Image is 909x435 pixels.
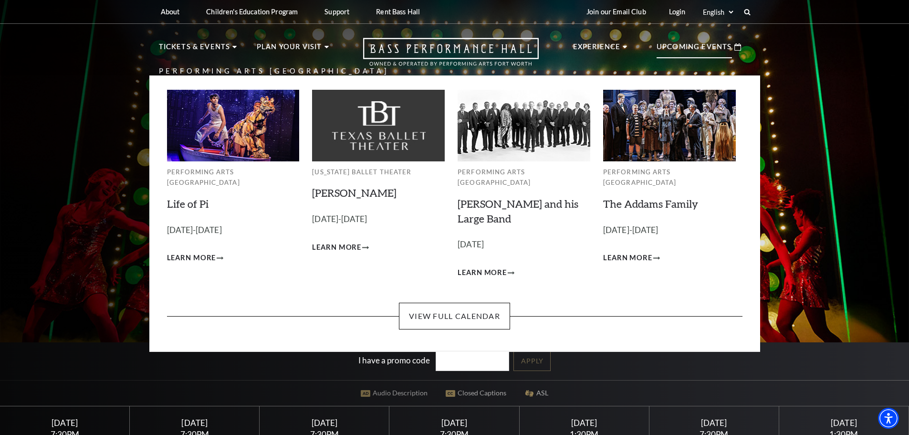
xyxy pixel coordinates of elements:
p: [DATE]-[DATE] [312,212,445,226]
p: Experience [573,41,621,58]
p: [DATE]-[DATE] [167,223,300,237]
a: Learn More Lyle Lovett and his Large Band [458,267,514,279]
p: Support [324,8,349,16]
div: [DATE] [141,418,248,428]
div: [DATE] [531,418,637,428]
div: [DATE] [271,418,378,428]
p: [DATE]-[DATE] [603,223,736,237]
p: Performing Arts [GEOGRAPHIC_DATA] [167,167,300,188]
p: Plan Your Visit [257,41,322,58]
p: Children's Education Program [206,8,298,16]
p: [US_STATE] Ballet Theater [312,167,445,178]
img: Performing Arts Fort Worth [167,90,300,161]
img: Performing Arts Fort Worth [603,90,736,161]
p: Performing Arts [GEOGRAPHIC_DATA] [458,167,590,188]
div: [DATE] [401,418,508,428]
a: Open this option [329,38,573,75]
a: Learn More Peter Pan [312,242,369,254]
p: Upcoming Events [657,41,732,58]
span: Learn More [458,267,507,279]
p: Performing Arts [GEOGRAPHIC_DATA] [603,167,736,188]
label: I have a promo code [358,355,430,365]
select: Select: [701,8,735,17]
a: [PERSON_NAME] [312,186,397,199]
span: Learn More [167,252,216,264]
p: About [161,8,180,16]
p: [DATE] [458,238,590,252]
a: View Full Calendar [399,303,510,329]
div: [DATE] [660,418,767,428]
span: Learn More [312,242,361,254]
a: [PERSON_NAME] and his Large Band [458,197,578,225]
div: [DATE] [11,418,118,428]
div: [DATE] [791,418,898,428]
a: Life of Pi [167,197,209,210]
p: Tickets & Events [159,41,230,58]
a: Learn More Life of Pi [167,252,224,264]
a: Learn More The Addams Family [603,252,660,264]
img: Performing Arts Fort Worth [458,90,590,161]
div: Accessibility Menu [878,408,899,429]
span: Learn More [603,252,652,264]
img: Texas Ballet Theater [312,90,445,161]
a: The Addams Family [603,197,698,210]
p: Rent Bass Hall [376,8,420,16]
